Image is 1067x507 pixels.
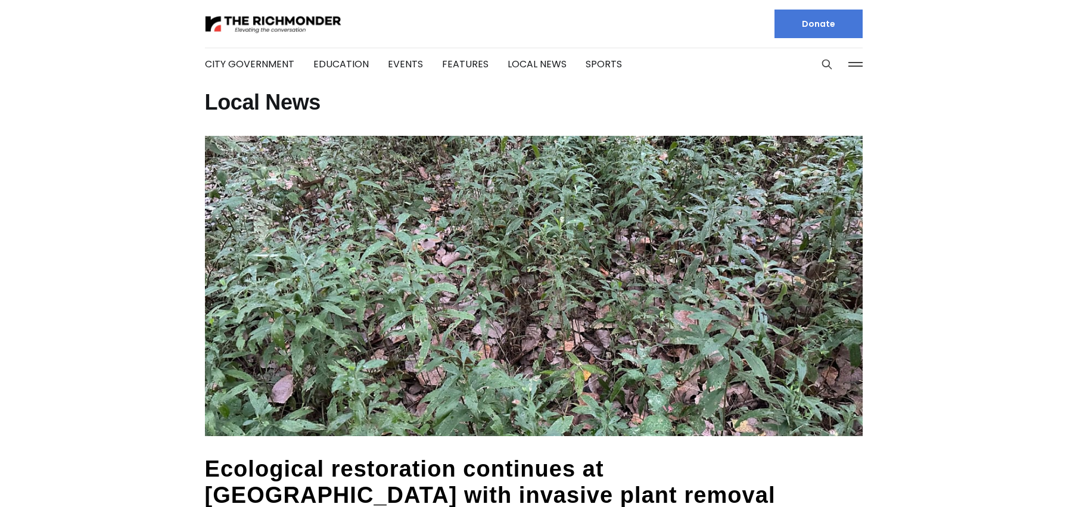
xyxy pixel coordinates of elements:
[508,57,567,71] a: Local News
[774,10,863,38] a: Donate
[313,57,369,71] a: Education
[818,55,836,73] button: Search this site
[442,57,489,71] a: Features
[1004,449,1067,507] iframe: portal-trigger
[388,57,423,71] a: Events
[205,14,342,35] img: The Richmonder
[205,93,863,112] h1: Local News
[586,57,622,71] a: Sports
[205,57,294,71] a: City Government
